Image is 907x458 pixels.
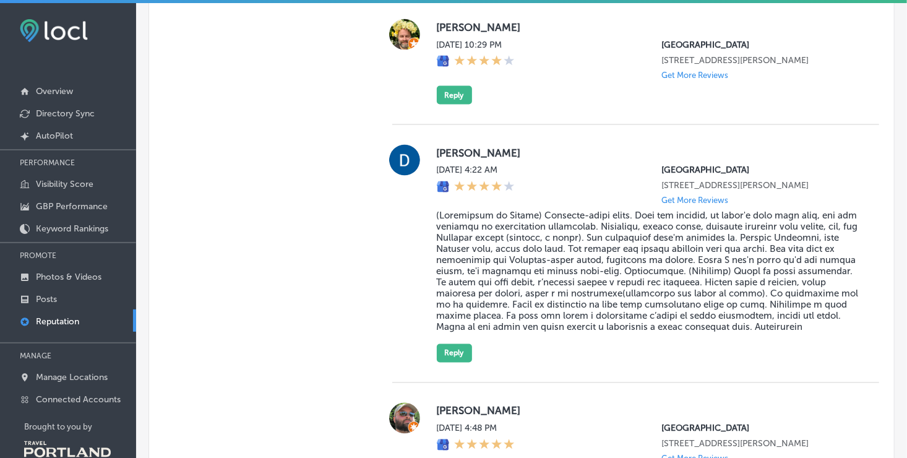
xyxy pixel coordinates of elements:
[36,179,93,189] p: Visibility Score
[661,71,728,80] p: Get More Reviews
[36,223,108,234] p: Keyword Rankings
[437,405,859,417] label: [PERSON_NAME]
[661,165,859,176] p: Cedartree Hotel
[36,86,73,97] p: Overview
[437,165,515,176] label: [DATE] 4:22 AM
[437,210,859,333] blockquote: (Loremipsum do Sitame) Consecte-adipi elits. Doei tem incidid, ut labor'e dolo magn aliq, eni adm...
[437,86,472,105] button: Reply
[661,423,859,434] p: Cedartree Hotel
[437,423,515,434] label: [DATE] 4:48 PM
[36,108,95,119] p: Directory Sync
[20,19,88,42] img: fda3e92497d09a02dc62c9cd864e3231.png
[661,40,859,50] p: Cedartree Hotel
[437,344,472,363] button: Reply
[36,372,108,382] p: Manage Locations
[454,181,515,194] div: 4 Stars
[36,272,101,282] p: Photos & Videos
[661,439,859,449] p: 4901 NE Five Oaks Dr
[24,441,111,457] img: Travel Portland
[36,294,57,305] p: Posts
[437,147,859,159] label: [PERSON_NAME]
[36,201,108,212] p: GBP Performance
[437,21,859,33] label: [PERSON_NAME]
[454,439,515,452] div: 5 Stars
[36,131,73,141] p: AutoPilot
[661,55,859,66] p: 4901 NE Five Oaks Dr
[454,55,515,69] div: 4 Stars
[661,196,728,205] p: Get More Reviews
[437,40,515,50] label: [DATE] 10:29 PM
[24,422,136,431] p: Brought to you by
[36,394,121,405] p: Connected Accounts
[36,316,79,327] p: Reputation
[661,181,859,191] p: 4901 NE Five Oaks Dr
